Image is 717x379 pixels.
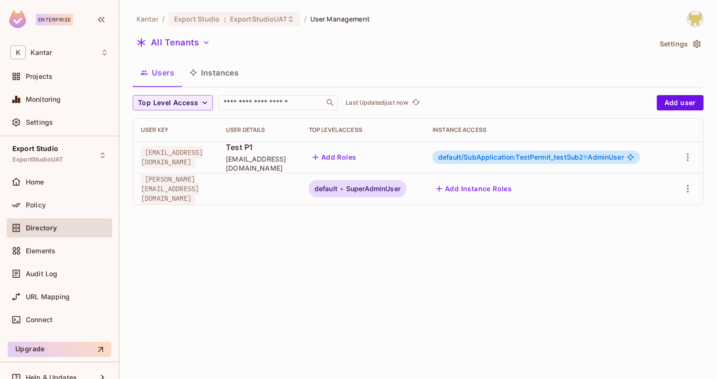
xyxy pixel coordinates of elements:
[26,224,57,232] span: Directory
[141,126,211,134] div: User Key
[11,45,26,59] span: K
[304,14,306,23] li: /
[26,119,53,126] span: Settings
[26,247,55,255] span: Elements
[657,95,704,110] button: Add user
[310,14,370,23] span: User Management
[8,342,111,357] button: Upgrade
[410,97,422,108] button: refresh
[9,11,26,28] img: SReyMgAAAABJRU5ErkJggg==
[223,15,227,23] span: :
[36,14,73,25] div: Enterprise
[408,97,422,108] span: Click to refresh data
[583,153,588,161] span: #
[226,126,294,134] div: User Details
[138,97,198,109] span: Top Level Access
[133,61,182,85] button: Users
[26,178,44,186] span: Home
[432,126,662,134] div: Instance Access
[226,142,294,152] span: Test P1
[438,153,588,161] span: default/SubApplication:TestPermit_testSub2
[12,156,63,163] span: ExportStudioUAT
[309,126,417,134] div: Top Level Access
[432,181,516,196] button: Add Instance Roles
[315,185,337,193] span: default
[26,293,70,301] span: URL Mapping
[174,14,220,23] span: Export Studio
[309,150,360,165] button: Add Roles
[26,270,57,278] span: Audit Log
[346,99,408,107] p: Last Updated just now
[162,14,165,23] li: /
[31,49,52,56] span: Workspace: Kantar
[656,36,704,52] button: Settings
[230,14,287,23] span: ExportStudioUAT
[226,154,294,173] span: [EMAIL_ADDRESS][DOMAIN_NAME]
[346,185,401,193] span: SuperAdminUser
[182,61,246,85] button: Instances
[412,98,420,108] span: refresh
[26,316,53,324] span: Connect
[26,73,53,80] span: Projects
[12,145,58,152] span: Export Studio
[687,11,703,27] img: Girishankar.VP@kantar.com
[137,14,158,23] span: the active workspace
[141,146,203,168] span: [EMAIL_ADDRESS][DOMAIN_NAME]
[438,153,624,161] span: AdminUser
[133,35,214,50] button: All Tenants
[141,173,199,205] span: [PERSON_NAME][EMAIL_ADDRESS][DOMAIN_NAME]
[26,96,61,103] span: Monitoring
[133,95,213,110] button: Top Level Access
[26,201,46,209] span: Policy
